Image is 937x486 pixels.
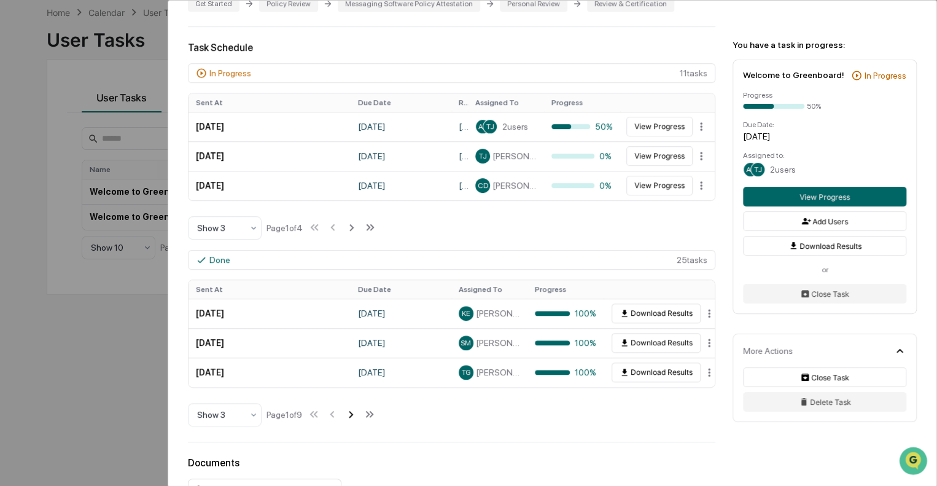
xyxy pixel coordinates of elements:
[42,106,155,116] div: We're available if you need us!
[25,178,77,190] span: Data Lookup
[189,141,351,171] td: [DATE]
[865,71,906,80] div: In Progress
[351,93,451,112] th: Due Date
[25,155,79,167] span: Preclearance
[476,367,520,377] span: [PERSON_NAME]
[189,171,351,200] td: [DATE]
[754,165,762,174] span: TJ
[612,363,701,382] button: Download Results
[351,299,451,328] td: [DATE]
[351,328,451,358] td: [DATE]
[478,181,488,190] span: CD
[535,338,596,348] div: 100%
[266,410,302,420] div: Page 1 of 9
[7,150,84,172] a: 🖐️Preclearance
[189,358,351,387] td: [DATE]
[478,122,487,131] span: AL
[87,208,149,218] a: Powered byPylon
[626,146,693,166] button: View Progress
[486,122,494,131] span: TJ
[84,150,157,172] a: 🗄️Attestations
[462,368,470,377] span: TG
[188,63,715,83] div: 11 task s
[12,26,224,45] p: How can we help?
[189,299,351,328] td: [DATE]
[266,223,303,233] div: Page 1 of 4
[535,308,596,318] div: 100%
[451,141,468,171] td: [DATE] - [DATE]
[743,265,906,274] div: or
[89,156,99,166] div: 🗄️
[743,151,906,160] div: Assigned to:
[189,328,351,358] td: [DATE]
[122,208,149,218] span: Pylon
[743,120,906,129] div: Due Date:
[12,156,22,166] div: 🖐️
[626,117,693,136] button: View Progress
[351,358,451,387] td: [DATE]
[502,122,528,131] span: 2 users
[898,445,931,479] iframe: Open customer support
[527,280,604,299] th: Progress
[743,70,844,80] div: Welcome to Greenboard!
[743,236,906,256] button: Download Results
[451,93,468,112] th: Reporting Date
[551,122,613,131] div: 50%
[101,155,152,167] span: Attestations
[209,255,230,265] div: Done
[188,250,715,270] div: 25 task s
[189,112,351,141] td: [DATE]
[7,173,82,195] a: 🔎Data Lookup
[476,338,520,348] span: [PERSON_NAME]
[451,280,527,299] th: Assigned To
[351,280,451,299] th: Due Date
[743,211,906,231] button: Add Users
[743,187,906,206] button: View Progress
[492,151,537,161] span: [PERSON_NAME]
[743,367,906,387] button: Close Task
[479,152,487,160] span: TJ
[743,284,906,304] button: Close Task
[12,179,22,189] div: 🔎
[743,346,793,356] div: More Actions
[551,151,613,161] div: 0%
[612,333,701,353] button: Download Results
[746,165,755,174] span: AL
[188,42,715,53] div: Task Schedule
[209,68,251,78] div: In Progress
[42,94,201,106] div: Start new chat
[12,94,34,116] img: 1746055101610-c473b297-6a78-478c-a979-82029cc54cd1
[612,304,701,323] button: Download Results
[451,112,468,141] td: [DATE] - [DATE]
[351,171,451,200] td: [DATE]
[451,171,468,200] td: [DATE] - [DATE]
[743,91,906,100] div: Progress
[351,141,451,171] td: [DATE]
[189,93,351,112] th: Sent At
[535,367,596,377] div: 100%
[492,181,537,190] span: [PERSON_NAME]
[551,181,613,190] div: 0%
[807,102,821,111] div: 50%
[468,93,544,112] th: Assigned To
[189,280,351,299] th: Sent At
[461,339,471,347] span: SM
[462,309,470,318] span: KE
[544,93,620,112] th: Progress
[351,112,451,141] td: [DATE]
[733,40,917,50] div: You have a task in progress:
[770,165,796,174] span: 2 users
[743,131,906,141] div: [DATE]
[209,98,224,112] button: Start new chat
[188,457,715,469] div: Documents
[626,176,693,195] button: View Progress
[476,308,520,318] span: [PERSON_NAME]
[743,392,906,412] button: Delete Task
